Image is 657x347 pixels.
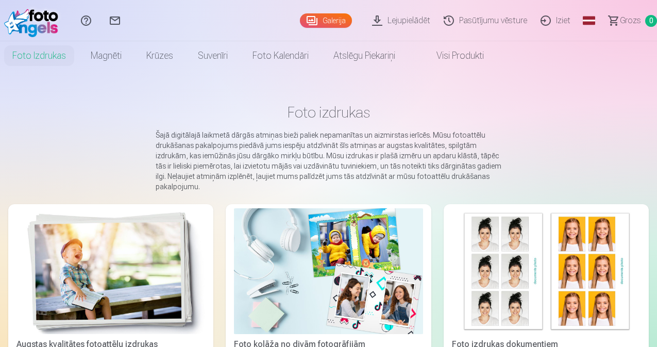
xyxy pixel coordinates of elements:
a: Suvenīri [186,41,240,70]
p: Šajā digitālajā laikmetā dārgās atmiņas bieži paliek nepamanītas un aizmirstas ierīcēs. Mūsu foto... [156,130,502,192]
a: Krūzes [134,41,186,70]
span: Grozs [620,14,641,27]
span: 0 [645,15,657,27]
img: /fa3 [4,4,63,37]
a: Foto kalendāri [240,41,321,70]
img: Foto izdrukas dokumentiem [452,208,641,334]
a: Galerija [300,13,352,28]
a: Visi produkti [408,41,496,70]
h1: Foto izdrukas [16,103,641,122]
img: Augstas kvalitātes fotoattēlu izdrukas [16,208,205,334]
a: Atslēgu piekariņi [321,41,408,70]
a: Magnēti [78,41,134,70]
img: Foto kolāža no divām fotogrāfijām [234,208,423,334]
